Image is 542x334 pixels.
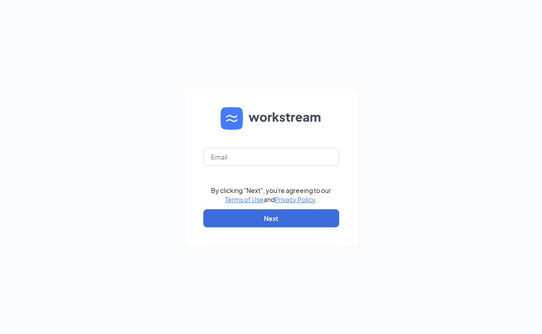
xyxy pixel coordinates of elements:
button: Next [203,209,339,227]
img: WS logo and Workstream text [221,107,322,130]
div: By clicking "Next", you're agreeing to our and . [211,186,331,204]
input: Email [203,148,339,166]
a: Privacy Policy [275,195,315,203]
a: Terms of Use [225,195,264,203]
